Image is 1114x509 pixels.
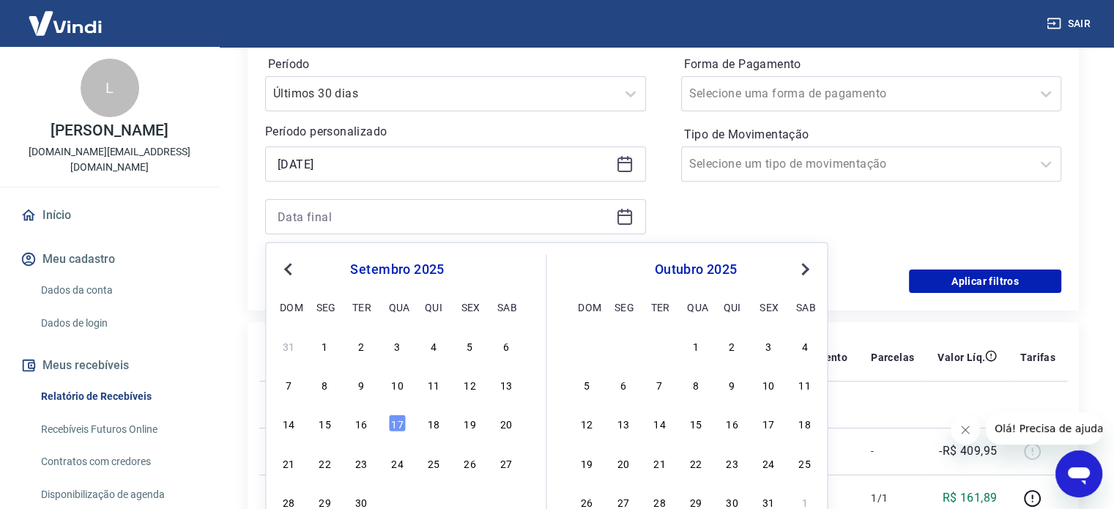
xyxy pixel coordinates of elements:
div: qui [425,297,442,315]
div: Choose sábado, 4 de outubro de 2025 [796,337,814,354]
a: Relatório de Recebíveis [35,382,201,412]
div: Choose terça-feira, 16 de setembro de 2025 [352,415,370,432]
label: Período [268,56,643,73]
div: Choose quarta-feira, 1 de outubro de 2025 [687,337,705,354]
div: seg [614,297,632,315]
div: Choose quinta-feira, 9 de outubro de 2025 [724,376,741,393]
button: Meu cadastro [18,243,201,275]
div: Choose quarta-feira, 24 de setembro de 2025 [388,453,406,471]
div: seg [316,297,334,315]
div: dom [280,297,297,315]
div: sex [760,297,777,315]
div: Choose segunda-feira, 29 de setembro de 2025 [614,337,632,354]
p: Parcelas [871,350,914,365]
div: Choose domingo, 31 de agosto de 2025 [280,337,297,354]
div: Choose sexta-feira, 26 de setembro de 2025 [461,453,478,471]
img: Vindi [18,1,113,45]
div: Choose domingo, 14 de setembro de 2025 [280,415,297,432]
div: Choose quarta-feira, 10 de setembro de 2025 [388,376,406,393]
div: Choose segunda-feira, 15 de setembro de 2025 [316,415,334,432]
div: qua [388,297,406,315]
button: Meus recebíveis [18,349,201,382]
div: Choose quinta-feira, 18 de setembro de 2025 [425,415,442,432]
p: - [871,444,914,458]
div: sex [461,297,478,315]
p: [PERSON_NAME] [51,123,168,138]
div: Choose sábado, 20 de setembro de 2025 [497,415,515,432]
p: Período personalizado [265,123,646,141]
a: Dados da conta [35,275,201,305]
button: Next Month [796,261,814,278]
div: Choose terça-feira, 9 de setembro de 2025 [352,376,370,393]
div: Choose domingo, 28 de setembro de 2025 [578,337,595,354]
div: Choose sexta-feira, 24 de outubro de 2025 [760,453,777,471]
div: Choose sexta-feira, 10 de outubro de 2025 [760,376,777,393]
div: Choose segunda-feira, 13 de outubro de 2025 [614,415,632,432]
div: Choose sábado, 13 de setembro de 2025 [497,376,515,393]
div: Choose sexta-feira, 17 de outubro de 2025 [760,415,777,432]
div: Choose quarta-feira, 17 de setembro de 2025 [388,415,406,432]
div: Choose sábado, 27 de setembro de 2025 [497,453,515,471]
div: qui [724,297,741,315]
button: Aplicar filtros [909,270,1061,293]
input: Data inicial [278,153,610,175]
div: Choose segunda-feira, 22 de setembro de 2025 [316,453,334,471]
iframe: Mensagem da empresa [986,412,1102,445]
div: Choose quinta-feira, 16 de outubro de 2025 [724,415,741,432]
div: Choose sábado, 11 de outubro de 2025 [796,376,814,393]
div: Choose quinta-feira, 2 de outubro de 2025 [724,337,741,354]
input: Data final [278,206,610,228]
div: ter [650,297,668,315]
div: ter [352,297,370,315]
div: Choose domingo, 7 de setembro de 2025 [280,376,297,393]
div: Choose terça-feira, 14 de outubro de 2025 [650,415,668,432]
a: Recebíveis Futuros Online [35,415,201,445]
div: qua [687,297,705,315]
iframe: Fechar mensagem [951,415,980,445]
p: Valor Líq. [937,350,985,365]
div: Choose segunda-feira, 8 de setembro de 2025 [316,376,334,393]
div: Choose sexta-feira, 19 de setembro de 2025 [461,415,478,432]
div: Choose terça-feira, 7 de outubro de 2025 [650,376,668,393]
span: Olá! Precisa de ajuda? [9,10,123,22]
div: Choose terça-feira, 30 de setembro de 2025 [650,337,668,354]
div: sab [497,297,515,315]
div: Choose sexta-feira, 12 de setembro de 2025 [461,376,478,393]
label: Forma de Pagamento [684,56,1059,73]
div: Choose segunda-feira, 20 de outubro de 2025 [614,453,632,471]
p: -R$ 409,95 [939,442,997,460]
div: Choose sábado, 6 de setembro de 2025 [497,337,515,354]
a: Início [18,199,201,231]
a: Contratos com credores [35,447,201,477]
iframe: Botão para abrir a janela de mensagens [1055,450,1102,497]
p: R$ 161,89 [943,489,998,507]
div: Choose domingo, 21 de setembro de 2025 [280,453,297,471]
div: Choose quinta-feira, 23 de outubro de 2025 [724,453,741,471]
div: Choose quinta-feira, 25 de setembro de 2025 [425,453,442,471]
div: Choose segunda-feira, 6 de outubro de 2025 [614,376,632,393]
div: Choose quinta-feira, 11 de setembro de 2025 [425,376,442,393]
p: [DOMAIN_NAME][EMAIL_ADDRESS][DOMAIN_NAME] [12,144,207,175]
a: Dados de login [35,308,201,338]
div: Choose terça-feira, 23 de setembro de 2025 [352,453,370,471]
div: Choose quinta-feira, 4 de setembro de 2025 [425,337,442,354]
button: Previous Month [279,261,297,278]
label: Tipo de Movimentação [684,126,1059,144]
div: Choose sexta-feira, 5 de setembro de 2025 [461,337,478,354]
div: setembro 2025 [278,261,516,278]
div: outubro 2025 [576,261,816,278]
div: Choose terça-feira, 2 de setembro de 2025 [352,337,370,354]
button: Sair [1044,10,1096,37]
div: L [81,59,139,117]
div: Choose segunda-feira, 1 de setembro de 2025 [316,337,334,354]
p: Tarifas [1020,350,1055,365]
div: Choose sábado, 25 de outubro de 2025 [796,453,814,471]
div: Choose quarta-feira, 3 de setembro de 2025 [388,337,406,354]
p: 1/1 [871,491,914,505]
div: Choose sexta-feira, 3 de outubro de 2025 [760,337,777,354]
div: sab [796,297,814,315]
div: Choose quarta-feira, 22 de outubro de 2025 [687,453,705,471]
div: Choose quarta-feira, 8 de outubro de 2025 [687,376,705,393]
div: Choose domingo, 5 de outubro de 2025 [578,376,595,393]
div: dom [578,297,595,315]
